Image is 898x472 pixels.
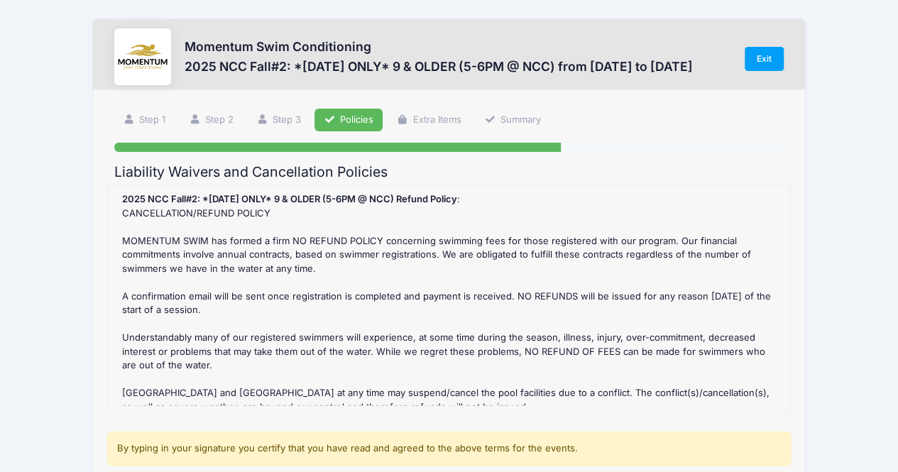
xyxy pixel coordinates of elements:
a: Step 2 [180,109,243,132]
a: Summary [475,109,550,132]
h2: Liability Waivers and Cancellation Policies [114,164,784,180]
a: Step 1 [114,109,175,132]
div: : CANCELLATION/REFUND POLICY MOMENTUM SWIM has formed a firm NO REFUND POLICY concerning swimming... [115,192,783,405]
div: By typing in your signature you certify that you have read and agreed to the above terms for the ... [107,432,791,466]
strong: 2025 NCC Fall#2: *[DATE] ONLY* 9 & OLDER (5-6PM @ NCC) Refund Policy [122,193,457,204]
a: Extra Items [388,109,471,132]
a: Step 3 [247,109,310,132]
h3: Momentum Swim Conditioning [185,39,693,54]
h3: 2025 NCC Fall#2: *[DATE] ONLY* 9 & OLDER (5-6PM @ NCC) from [DATE] to [DATE] [185,59,693,74]
a: Exit [745,47,784,71]
a: Policies [314,109,383,132]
